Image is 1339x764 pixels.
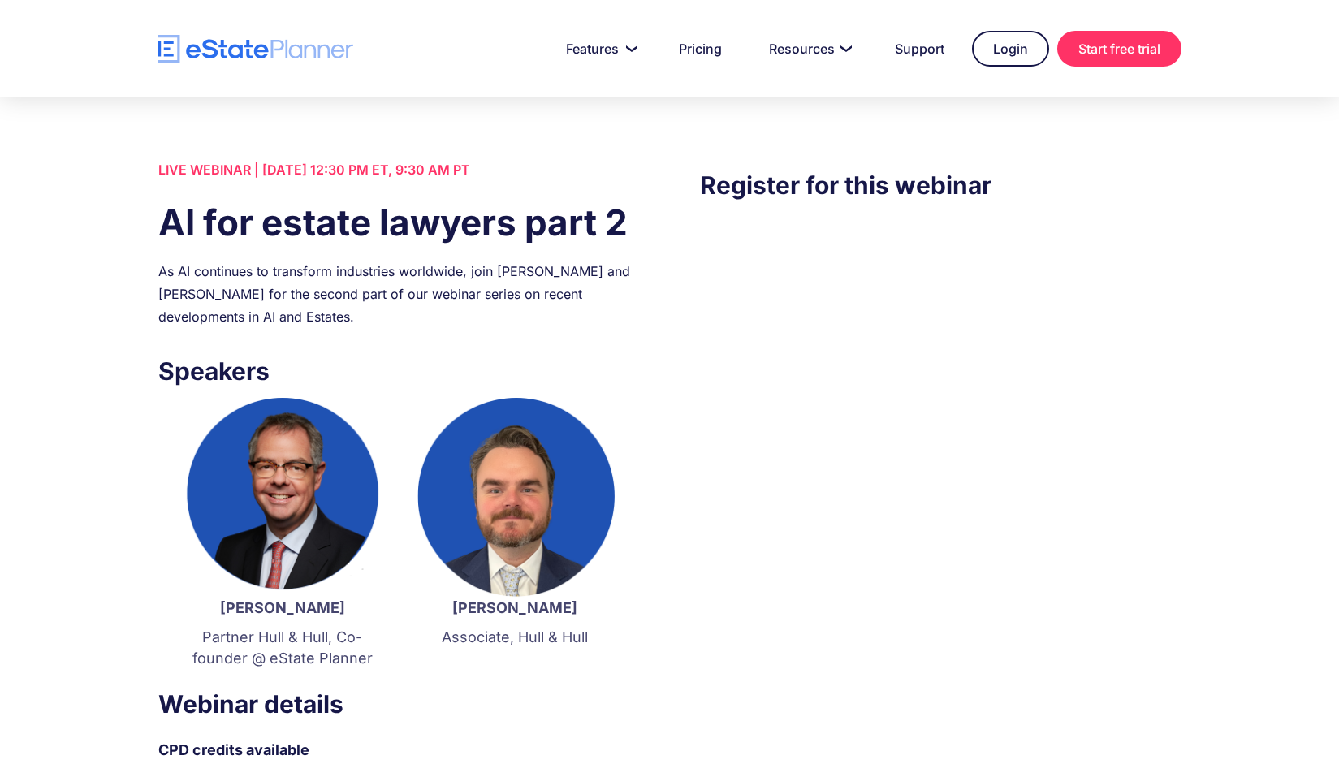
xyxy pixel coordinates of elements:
[183,627,382,669] p: Partner Hull & Hull, Co-founder @ eState Planner
[158,741,309,758] strong: CPD credits available
[1057,31,1181,67] a: Start free trial
[158,35,353,63] a: home
[749,32,867,65] a: Resources
[972,31,1049,67] a: Login
[158,197,639,248] h1: AI for estate lawyers part 2
[875,32,964,65] a: Support
[158,158,639,181] div: LIVE WEBINAR | [DATE] 12:30 PM ET, 9:30 AM PT
[659,32,741,65] a: Pricing
[158,685,639,723] h3: Webinar details
[546,32,651,65] a: Features
[220,599,345,616] strong: [PERSON_NAME]
[700,166,1181,204] h3: Register for this webinar
[158,260,639,328] div: As AI continues to transform industries worldwide, join [PERSON_NAME] and [PERSON_NAME] for the s...
[158,352,639,390] h3: Speakers
[452,599,577,616] strong: [PERSON_NAME]
[415,627,615,648] p: Associate, Hull & Hull
[700,236,1181,511] iframe: Form 0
